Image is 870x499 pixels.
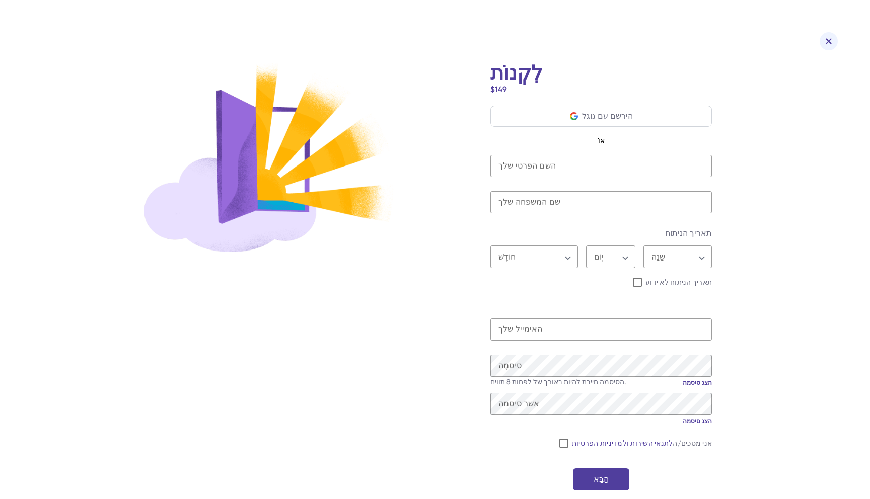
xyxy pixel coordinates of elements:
button: הירשם עם גוגל [570,110,633,122]
div: הירשם עם גוגל [582,110,633,122]
label: אני מסכים/ה [570,438,712,448]
a: ולמדיניות הפרטיות [572,439,629,447]
label: תאריך הניתוח [490,227,712,239]
label: תאריך הניתוח לא ידוע [643,277,712,287]
a: לתנאי השירות [630,439,673,447]
img: סגור את הסמל [826,38,832,44]
span: אוֹ [586,135,617,147]
img: קנה איור [144,63,394,252]
h1: לִקְנוֹת [490,63,543,84]
a: הצג סיסמה [683,417,712,425]
div: $149 [490,84,507,96]
div: הסיסמה חייבת להיות באורך של לפחות 8 תווים. [490,377,626,387]
button: הַבָּא [573,468,629,490]
a: הצג סיסמה [683,379,712,387]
